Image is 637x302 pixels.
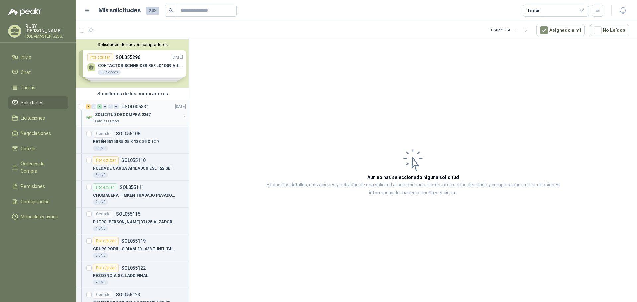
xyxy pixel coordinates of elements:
a: Negociaciones [8,127,68,140]
a: Remisiones [8,180,68,193]
span: search [169,8,173,13]
p: RETÉN 55150 95.25 X 133.25 X 12.7 [93,139,159,145]
a: CerradoSOL055108RETÉN 55150 95.25 X 133.25 X 12.73 UND [76,127,189,154]
div: 2 UND [93,199,108,205]
div: Cerrado [93,291,113,299]
p: RUEDA DE CARGA APILADOR ESL 122 SERIE [93,165,176,172]
div: 0 [108,104,113,109]
a: Manuales y ayuda [8,211,68,223]
button: No Leídos [590,24,629,36]
div: Por cotizar [93,156,119,164]
p: SOL055122 [121,266,146,270]
span: Tareas [21,84,35,91]
div: 0 [103,104,107,109]
span: Configuración [21,198,50,205]
a: Chat [8,66,68,79]
button: Asignado a mi [536,24,585,36]
span: Órdenes de Compra [21,160,62,175]
div: Todas [527,7,541,14]
p: SOL055119 [121,239,146,243]
h3: Aún no has seleccionado niguna solicitud [367,174,459,181]
p: RESISENCIA SELLADO FINAL [93,273,148,279]
p: Panela El Trébol [95,119,119,124]
p: SOL055115 [116,212,140,216]
p: RODAMASTER S.A.S. [25,34,68,38]
img: Company Logo [86,113,94,121]
span: Cotizar [21,145,36,152]
p: FILTRO [PERSON_NAME] B7125 ALZADORA 1850 [93,219,176,225]
a: Por cotizarSOL055122RESISENCIA SELLADO FINAL2 UND [76,261,189,288]
div: Solicitudes de nuevos compradoresPor cotizarSOL055296[DATE] CONTACTOR SCHNEIDER REF.LC1D09 A 440V... [76,39,189,88]
a: Por cotizarSOL055119GRUPO RODILLO DIAM 20 L438 TUNEL T452 SERIE 7680 REF/MH2002938 UND [76,234,189,261]
a: Por enviarSOL055111CHUMACERA TIMKEN TRABAJO PESADO 2"7/16 4 HUECOS2 UND [76,181,189,208]
button: Solicitudes de nuevos compradores [79,42,186,47]
div: 0 [114,104,119,109]
a: Tareas [8,81,68,94]
p: [DATE] [175,104,186,110]
a: Cotizar [8,142,68,155]
p: GRUPO RODILLO DIAM 20 L438 TUNEL T452 SERIE 7680 REF/MH200293 [93,246,176,252]
p: SOL055108 [116,131,140,136]
div: 8 UND [93,172,108,178]
p: RUBY [PERSON_NAME] [25,24,68,33]
p: Explora los detalles, cotizaciones y actividad de una solicitud al seleccionarla. Obtén informaci... [255,181,571,197]
div: 0 [91,104,96,109]
p: CHUMACERA TIMKEN TRABAJO PESADO 2"7/16 4 HUECOS [93,192,176,199]
span: Solicitudes [21,99,43,106]
a: 5 0 3 0 0 0 GSOL005331[DATE] Company LogoSOLICITUD DE COMPRA 2247Panela El Trébol [86,103,187,124]
div: 1 - 50 de 154 [490,25,531,35]
span: 243 [146,7,159,15]
div: 3 UND [93,146,108,151]
span: Chat [21,69,31,76]
div: Por cotizar [93,264,119,272]
span: Licitaciones [21,114,45,122]
div: 3 [97,104,102,109]
a: Solicitudes [8,96,68,109]
p: GSOL005331 [121,104,149,109]
p: SOLICITUD DE COMPRA 2247 [95,112,151,118]
div: 8 UND [93,253,108,258]
div: Por enviar [93,183,117,191]
span: Negociaciones [21,130,51,137]
span: Remisiones [21,183,45,190]
div: 5 [86,104,91,109]
a: Por cotizarSOL055110RUEDA DE CARGA APILADOR ESL 122 SERIE8 UND [76,154,189,181]
a: Órdenes de Compra [8,157,68,177]
a: CerradoSOL055115FILTRO [PERSON_NAME] B7125 ALZADORA 18504 UND [76,208,189,234]
h1: Mis solicitudes [98,6,141,15]
img: Logo peakr [8,8,42,16]
div: 4 UND [93,226,108,231]
span: Manuales y ayuda [21,213,58,220]
span: Inicio [21,53,31,61]
p: SOL055110 [121,158,146,163]
div: 2 UND [93,280,108,285]
div: Por cotizar [93,237,119,245]
a: Licitaciones [8,112,68,124]
div: Cerrado [93,130,113,138]
div: Solicitudes de tus compradores [76,88,189,100]
a: Configuración [8,195,68,208]
p: SOL055111 [120,185,144,190]
p: SOL055123 [116,292,140,297]
div: Cerrado [93,210,113,218]
a: Inicio [8,51,68,63]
